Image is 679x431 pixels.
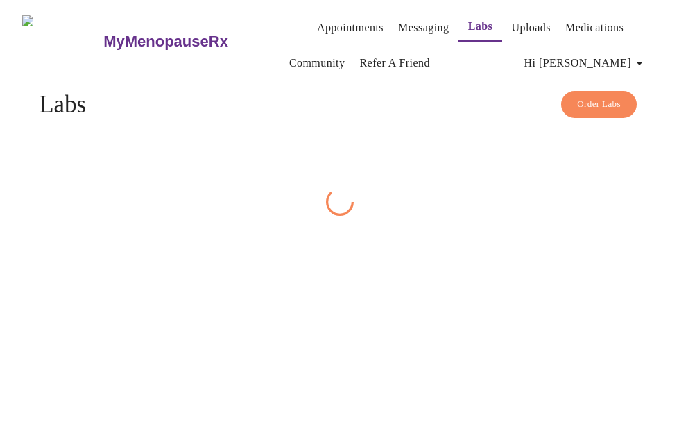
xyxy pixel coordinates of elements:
a: Appointments [317,18,384,37]
button: Uploads [506,14,556,42]
button: Appointments [311,14,389,42]
a: MyMenopauseRx [102,17,284,66]
button: Labs [458,12,502,42]
a: Labs [468,17,493,36]
a: Uploads [511,18,551,37]
img: MyMenopauseRx Logo [22,15,102,67]
button: Community [284,49,351,77]
button: Messaging [393,14,454,42]
a: Community [289,53,345,73]
a: Medications [565,18,624,37]
button: Order Labs [561,91,637,118]
span: Order Labs [577,96,621,112]
h3: MyMenopauseRx [103,33,228,51]
a: Messaging [398,18,449,37]
button: Hi [PERSON_NAME] [519,49,653,77]
button: Refer a Friend [354,49,436,77]
h4: Labs [39,91,640,119]
button: Medications [560,14,629,42]
span: Hi [PERSON_NAME] [524,53,648,73]
a: Refer a Friend [359,53,430,73]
